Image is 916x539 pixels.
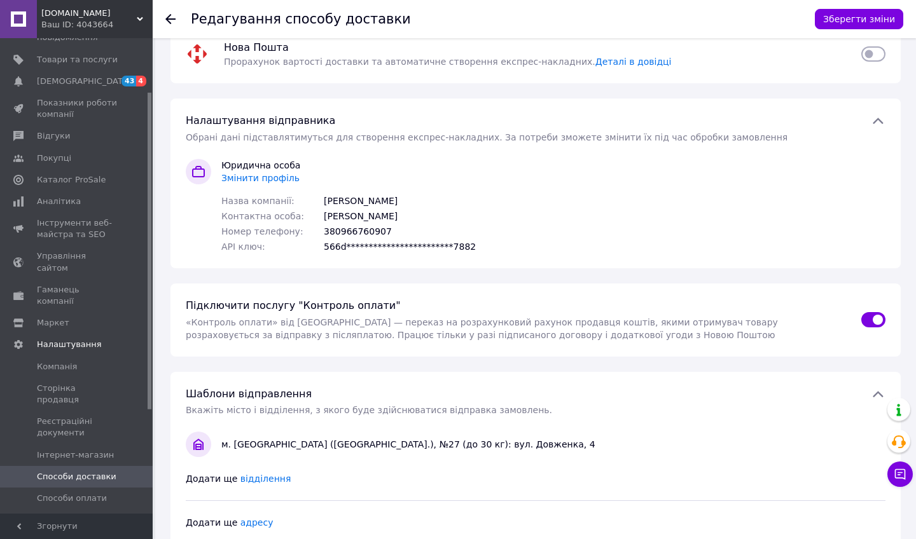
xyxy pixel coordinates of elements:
[37,284,118,307] span: Гаманець компанії
[37,76,131,87] span: [DEMOGRAPHIC_DATA]
[37,471,116,482] span: Способи доставки
[186,132,788,142] span: Обрані дані підставлятимуться для створення експрес-накладних. За потреби зможете змінити їх під ...
[186,472,885,485] div: Додати ще
[324,210,398,222] div: [PERSON_NAME]
[37,250,118,273] span: Управління сайтом
[186,388,312,400] span: Шаблони відправлення
[186,114,335,126] span: Налаштування відправника
[224,57,672,67] span: Прорахунок вартості доставки та автоматичне створення експрес-накладних.
[815,9,903,29] button: Зберегти зміни
[37,153,71,164] span: Покупці
[37,339,102,350] span: Налаштування
[221,160,300,170] span: Юридична особа
[324,225,392,238] div: 380966760907
[221,173,300,183] span: Змінити профіль
[37,416,118,439] span: Реєстраційні документи
[240,517,274,528] span: адресу
[41,8,137,19] span: basket.store
[186,317,778,340] span: «Контроль оплати» від [GEOGRAPHIC_DATA] — переказ на розрахунковий рахунок продавця коштів, якими...
[221,225,314,238] span: Номер телефону:
[186,516,885,529] div: Додати ще
[37,317,69,329] span: Маркет
[37,130,70,142] span: Відгуки
[136,76,146,86] span: 4
[37,97,118,120] span: Показники роботи компанії
[240,474,291,484] span: відділення
[37,449,114,461] span: Інтернет-магазин
[224,41,294,53] span: Нова Пошта
[37,217,118,240] span: Інструменти веб-майстра та SEO
[37,493,107,504] span: Способи оплати
[37,383,118,406] span: Сторінка продавця
[186,299,401,311] span: Підключити послугу "Контроль оплати"
[165,13,176,25] div: Повернутися до списку доставок
[221,210,314,222] span: Контактна особа:
[37,54,118,65] span: Товари та послуги
[595,57,672,67] a: Деталі в довідці
[37,196,81,207] span: Аналітика
[37,174,106,186] span: Каталог ProSale
[324,194,398,207] div: [PERSON_NAME]
[887,461,913,487] button: Чат з покупцем
[191,13,411,26] div: Редагування способу доставки
[221,240,314,253] span: API ключ:
[121,76,136,86] span: 43
[37,361,77,372] span: Компанія
[216,438,891,451] div: м. [GEOGRAPHIC_DATA] ([GEOGRAPHIC_DATA].), №27 (до 30 кг): вул. Довженка, 4
[221,194,314,207] span: Назва компанії:
[186,405,552,415] span: Вкажіть місто і відділення, з якого буде здійснюватися відправка замовлень.
[41,19,153,31] div: Ваш ID: 4043664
